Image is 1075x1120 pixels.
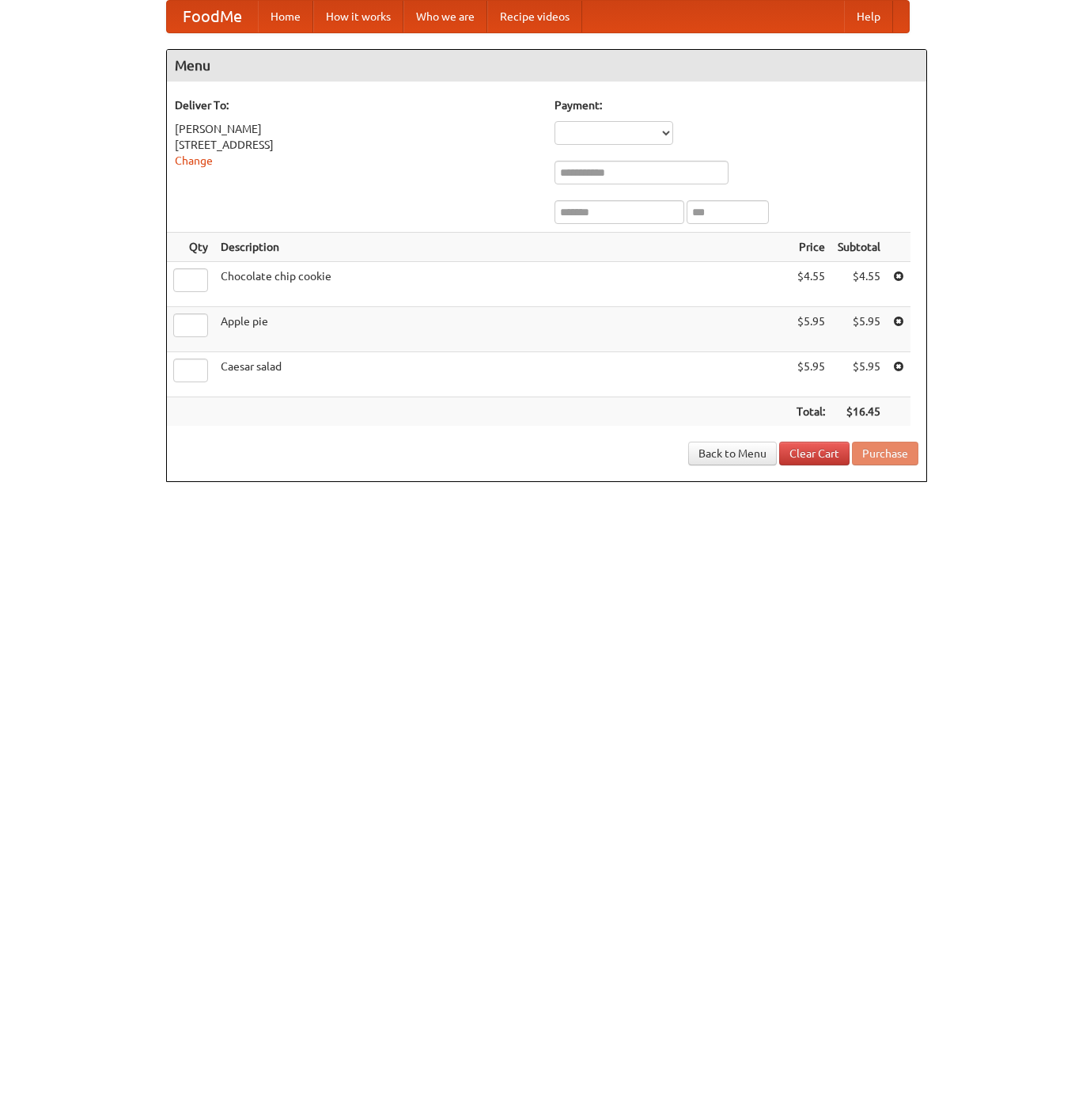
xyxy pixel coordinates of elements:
[688,442,777,465] a: Back to Menu
[167,1,258,32] a: FoodMe
[214,233,790,262] th: Description
[214,307,790,352] td: Apple pie
[779,442,850,465] a: Clear Cart
[831,397,887,427] th: $16.45
[313,1,403,32] a: How it works
[790,233,831,262] th: Price
[831,262,887,307] td: $4.55
[852,442,918,465] button: Purchase
[403,1,487,32] a: Who we are
[175,97,539,113] h5: Deliver To:
[790,397,831,427] th: Total:
[167,50,926,82] h4: Menu
[175,121,539,137] div: [PERSON_NAME]
[175,137,539,153] div: [STREET_ADDRESS]
[831,307,887,352] td: $5.95
[175,154,213,167] a: Change
[555,97,918,113] h5: Payment:
[214,262,790,307] td: Chocolate chip cookie
[831,352,887,397] td: $5.95
[487,1,582,32] a: Recipe videos
[790,307,831,352] td: $5.95
[831,233,887,262] th: Subtotal
[844,1,893,32] a: Help
[167,233,214,262] th: Qty
[790,352,831,397] td: $5.95
[258,1,313,32] a: Home
[214,352,790,397] td: Caesar salad
[790,262,831,307] td: $4.55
